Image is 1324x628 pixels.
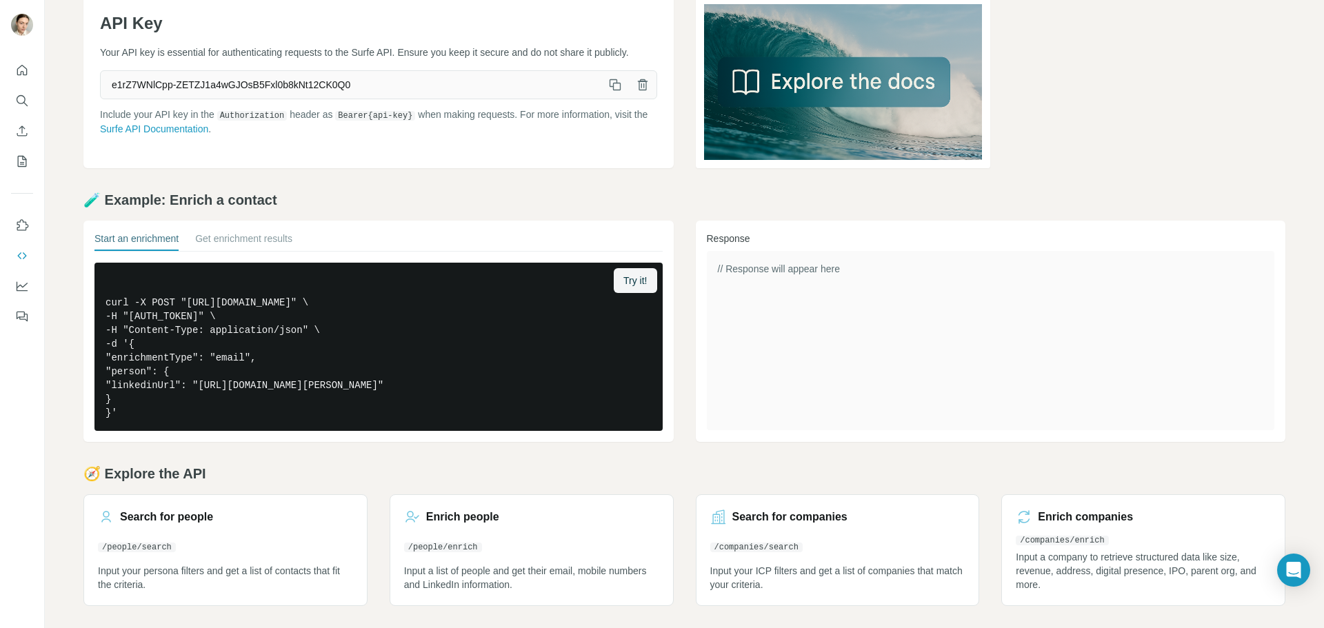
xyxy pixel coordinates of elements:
[623,274,647,287] span: Try it!
[83,464,1285,483] h2: 🧭 Explore the API
[11,88,33,113] button: Search
[335,111,415,121] code: Bearer {api-key}
[100,45,657,59] p: Your API key is essential for authenticating requests to the Surfe API. Ensure you keep it secure...
[100,123,208,134] a: Surfe API Documentation
[94,232,179,251] button: Start an enrichment
[1016,550,1271,591] p: Input a company to retrieve structured data like size, revenue, address, digital presence, IPO, p...
[404,543,482,552] code: /people/enrich
[195,232,292,251] button: Get enrichment results
[696,494,980,606] a: Search for companies/companies/searchInput your ICP filters and get a list of companies that matc...
[100,12,657,34] h1: API Key
[707,232,1275,245] h3: Response
[1038,509,1133,525] h3: Enrich companies
[11,274,33,298] button: Dashboard
[94,263,663,431] pre: curl -X POST "[URL][DOMAIN_NAME]" \ -H "[AUTH_TOKEN]" \ -H "Content-Type: application/json" \ -d ...
[614,268,656,293] button: Try it!
[11,149,33,174] button: My lists
[1277,554,1310,587] div: Open Intercom Messenger
[11,243,33,268] button: Use Surfe API
[217,111,288,121] code: Authorization
[404,564,659,591] p: Input a list of people and get their email, mobile numbers and LinkedIn information.
[11,304,33,329] button: Feedback
[710,564,965,591] p: Input your ICP filters and get a list of companies that match your criteria.
[1001,494,1285,606] a: Enrich companies/companies/enrichInput a company to retrieve structured data like size, revenue, ...
[732,509,847,525] h3: Search for companies
[710,543,803,552] code: /companies/search
[11,58,33,83] button: Quick start
[11,119,33,143] button: Enrich CSV
[390,494,674,606] a: Enrich people/people/enrichInput a list of people and get their email, mobile numbers and LinkedI...
[120,509,213,525] h3: Search for people
[98,543,176,552] code: /people/search
[100,108,657,136] p: Include your API key in the header as when making requests. For more information, visit the .
[11,14,33,36] img: Avatar
[1016,536,1108,545] code: /companies/enrich
[98,564,353,591] p: Input your persona filters and get a list of contacts that fit the criteria.
[101,72,601,97] span: e1rZ7WNlCpp-ZETZJ1a4wGJOsB5Fxl0b8kNt12CK0Q0
[718,263,840,274] span: // Response will appear here
[426,509,499,525] h3: Enrich people
[11,213,33,238] button: Use Surfe on LinkedIn
[83,190,1285,210] h2: 🧪 Example: Enrich a contact
[83,494,368,606] a: Search for people/people/searchInput your persona filters and get a list of contacts that fit the...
